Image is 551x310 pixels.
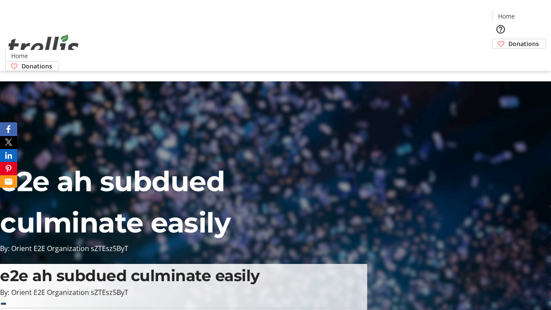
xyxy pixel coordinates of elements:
span: Home [498,12,515,21]
a: Donations [492,39,546,49]
button: Help [492,21,509,38]
button: Cart [492,49,509,66]
span: Home [11,51,28,60]
a: Donations [5,61,59,71]
span: Donations [508,39,539,48]
span: Donations [22,62,52,71]
img: Orient E2E Organization sZTEsz5ByT's Logo [5,25,82,68]
a: Home [492,12,520,21]
a: Home [6,51,33,60]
